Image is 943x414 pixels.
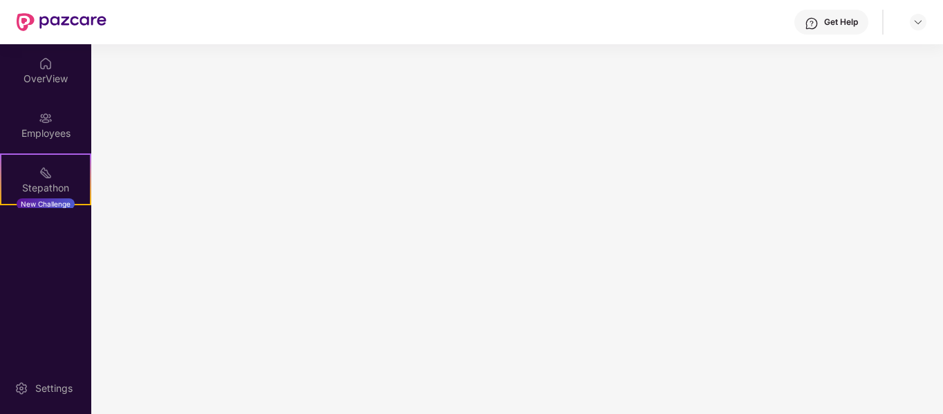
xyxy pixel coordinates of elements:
[1,181,90,195] div: Stepathon
[17,13,106,31] img: New Pazcare Logo
[17,198,75,209] div: New Challenge
[39,57,53,70] img: svg+xml;base64,PHN2ZyBpZD0iSG9tZSIgeG1sbnM9Imh0dHA6Ly93d3cudzMub3JnLzIwMDAvc3ZnIiB3aWR0aD0iMjAiIG...
[913,17,924,28] img: svg+xml;base64,PHN2ZyBpZD0iRHJvcGRvd24tMzJ4MzIiIHhtbG5zPSJodHRwOi8vd3d3LnczLm9yZy8yMDAwL3N2ZyIgd2...
[824,17,858,28] div: Get Help
[39,166,53,180] img: svg+xml;base64,PHN2ZyB4bWxucz0iaHR0cDovL3d3dy53My5vcmcvMjAwMC9zdmciIHdpZHRoPSIyMSIgaGVpZ2h0PSIyMC...
[39,111,53,125] img: svg+xml;base64,PHN2ZyBpZD0iRW1wbG95ZWVzIiB4bWxucz0iaHR0cDovL3d3dy53My5vcmcvMjAwMC9zdmciIHdpZHRoPS...
[31,382,77,395] div: Settings
[805,17,819,30] img: svg+xml;base64,PHN2ZyBpZD0iSGVscC0zMngzMiIgeG1sbnM9Imh0dHA6Ly93d3cudzMub3JnLzIwMDAvc3ZnIiB3aWR0aD...
[15,382,28,395] img: svg+xml;base64,PHN2ZyBpZD0iU2V0dGluZy0yMHgyMCIgeG1sbnM9Imh0dHA6Ly93d3cudzMub3JnLzIwMDAvc3ZnIiB3aW...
